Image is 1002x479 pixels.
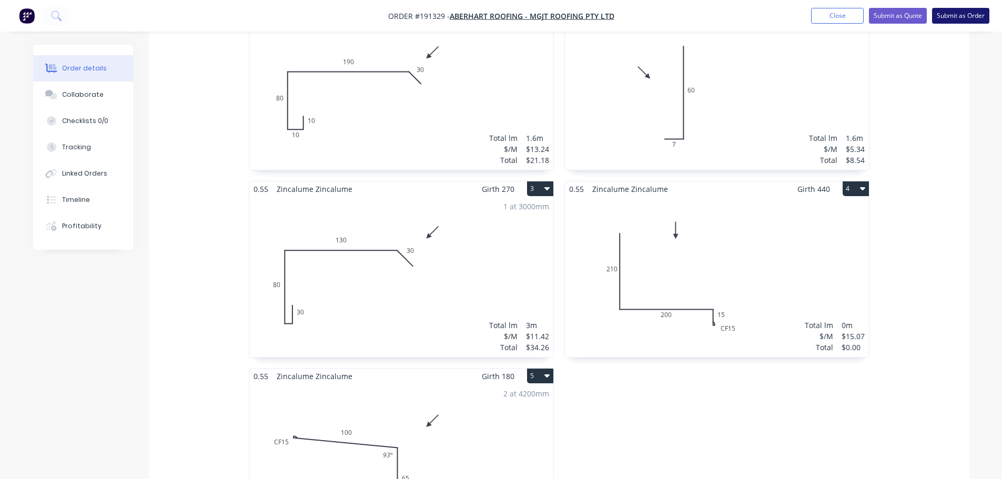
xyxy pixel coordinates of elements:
button: Tracking [33,134,133,160]
button: 4 [843,181,869,196]
button: Checklists 0/0 [33,108,133,134]
div: 0101080190301 at 1600mmTotal lm$/MTotal1.6m$13.24$21.18 [249,9,553,170]
div: Timeline [62,195,90,205]
span: Girth 270 [482,181,514,197]
div: $34.26 [526,342,549,353]
div: $15.07 [842,331,865,342]
button: Close [811,8,864,24]
div: $5.34 [846,144,865,155]
button: Submit as Order [932,8,989,24]
div: Total lm [489,133,518,144]
div: 0210200CF1515Total lm$/MTotal0m$15.07$0.00 [565,197,869,357]
div: $13.24 [526,144,549,155]
div: 1.6m [846,133,865,144]
div: 2 at 4200mm [503,388,549,399]
div: 07601 at 1600mmTotal lm$/MTotal1.6m$5.34$8.54 [565,9,869,170]
div: Total lm [489,320,518,331]
div: $8.54 [846,155,865,166]
div: Tracking [62,142,91,152]
div: 1 at 3000mm [503,201,549,212]
button: Timeline [33,187,133,213]
button: 5 [527,369,553,383]
span: 0.55 [565,181,588,197]
a: Aberhart Roofing - MGJT Roofing Pty Ltd [450,11,614,21]
span: Girth 440 [797,181,830,197]
div: Collaborate [62,90,104,99]
div: Profitability [62,221,102,231]
div: 03080130301 at 3000mmTotal lm$/MTotal3m$11.42$34.26 [249,197,553,357]
div: $0.00 [842,342,865,353]
div: 1.6m [526,133,549,144]
div: $/M [489,144,518,155]
div: $11.42 [526,331,549,342]
span: 0.55 [249,181,272,197]
div: Order details [62,64,107,73]
span: 0.55 [249,369,272,384]
div: Linked Orders [62,169,107,178]
button: Profitability [33,213,133,239]
div: Total [809,155,837,166]
div: $21.18 [526,155,549,166]
div: Total lm [805,320,833,331]
span: Girth 180 [482,369,514,384]
span: Order #191329 - [388,11,450,21]
button: Order details [33,55,133,81]
div: $/M [809,144,837,155]
div: Total [489,342,518,353]
button: Collaborate [33,81,133,108]
div: $/M [489,331,518,342]
div: 3m [526,320,549,331]
button: Linked Orders [33,160,133,187]
span: Zincalume Zincalume [272,181,357,197]
span: Zincalume Zincalume [272,369,357,384]
div: Checklists 0/0 [62,116,108,126]
div: $/M [805,331,833,342]
span: Zincalume Zincalume [588,181,672,197]
div: Total [489,155,518,166]
div: Total [805,342,833,353]
img: Factory [19,8,35,24]
div: 0m [842,320,865,331]
button: 3 [527,181,553,196]
div: Total lm [809,133,837,144]
button: Submit as Quote [869,8,927,24]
